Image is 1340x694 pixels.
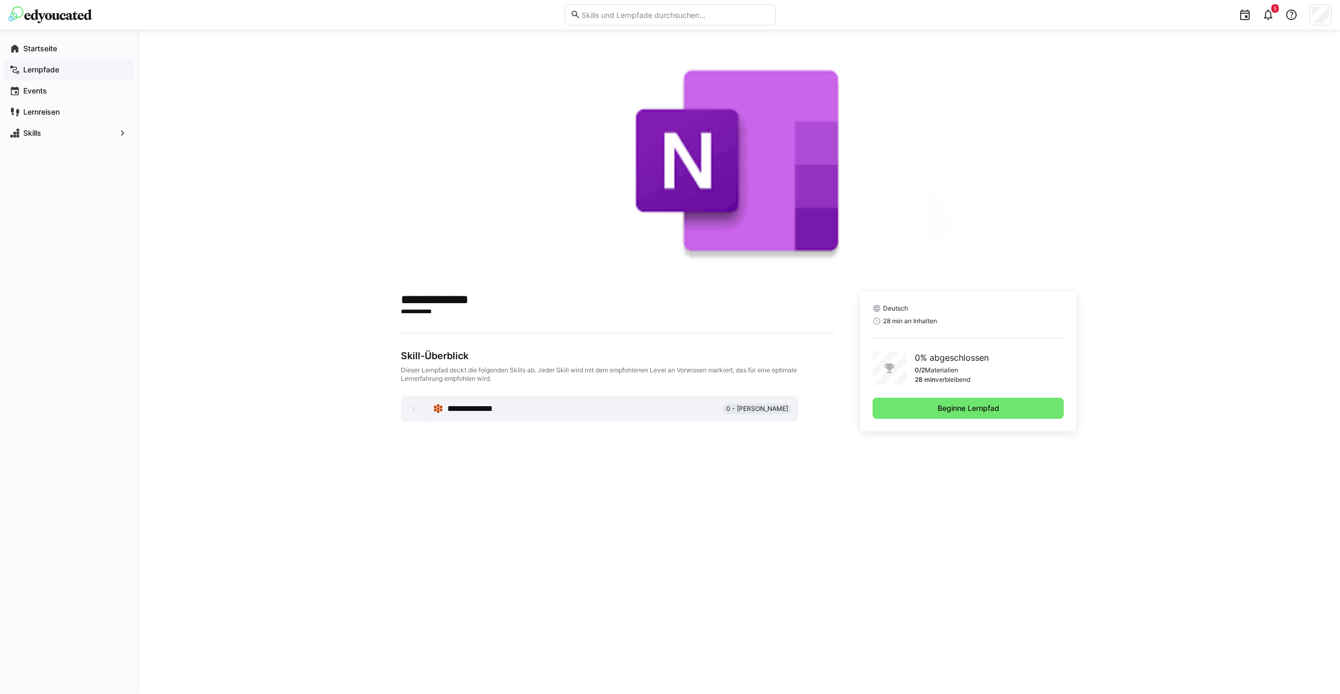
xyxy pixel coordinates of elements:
span: Beginne Lernpfad [936,403,1001,414]
span: 0 - [PERSON_NAME] [726,405,788,413]
p: 28 min [915,376,935,384]
div: Dieser Lernpfad deckt die folgenden Skills ab. Jeder Skill wird mit dem empfohlenen Level an Vorw... [401,366,835,383]
span: Deutsch [883,304,908,313]
span: 5 [1273,5,1277,12]
p: verbleibend [935,376,970,384]
p: 0% abgeschlossen [915,351,989,364]
span: 28 min an Inhalten [883,317,937,325]
div: Skill-Überblick [401,350,835,362]
button: Beginne Lernpfad [873,398,1064,419]
p: Materialien [925,366,958,374]
p: 0/2 [915,366,925,374]
input: Skills und Lernpfade durchsuchen… [580,10,770,20]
